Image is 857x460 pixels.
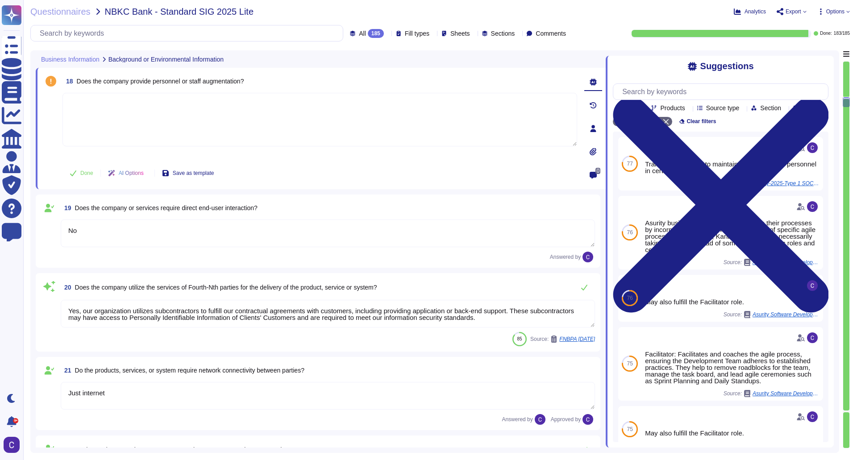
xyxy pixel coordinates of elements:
span: Sheets [450,30,470,37]
span: Source: [724,390,820,397]
img: user [807,201,818,212]
span: Questionnaires [30,7,91,16]
img: user [807,332,818,343]
span: Answered by [502,417,533,422]
span: Does the company or services require direct end-user interaction? [75,204,258,211]
div: May also fulfill the Facilitator role. [645,430,820,436]
span: Options [826,9,845,14]
span: Approved by [551,417,581,422]
input: Search by keywords [35,25,343,41]
span: Done: [820,31,832,36]
span: FNBPA [DATE] [559,336,595,342]
span: AI Options [119,170,144,176]
span: 75 [627,427,632,432]
span: 75 [627,361,632,366]
div: Facilitator: Facilitates and coaches the agile process, ensuring the Development Team adheres to ... [645,351,820,384]
span: Save as template [173,170,214,176]
img: user [582,252,593,262]
div: 185 [368,29,384,38]
span: 19 [61,205,71,211]
img: user [807,280,818,291]
span: 76 [627,230,632,235]
img: user [582,414,593,425]
span: Does the company provide personnel or staff augmentation? [77,78,244,85]
span: 0 [595,168,600,174]
span: Do the products, services, or system require network connectivity between parties? [75,367,304,374]
span: 21 [61,367,71,373]
span: 85 [517,336,522,341]
span: Source: [530,336,595,343]
textarea: Just internet [61,382,595,410]
img: user [4,437,20,453]
input: Search by keywords [618,84,828,99]
span: Asurity Software Development Life Cycle v1.2 (1).pdf [753,391,820,396]
img: user [535,414,545,425]
button: Done [62,164,100,182]
span: Do the products, services, or systems require remote access between parties? [75,446,292,453]
span: All [359,30,366,37]
span: Does the company utilize the services of Fourth-Nth parties for the delivery of the product, serv... [75,284,377,291]
button: Analytics [734,8,766,15]
span: Export [786,9,801,14]
span: Done [80,170,93,176]
div: 9+ [13,418,18,423]
span: Background or Environmental Information [108,56,224,62]
span: NBKC Bank - Standard SIG 2025 Lite [105,7,254,16]
span: Answered by [550,254,581,260]
button: Save as template [155,164,221,182]
span: Sections [491,30,515,37]
span: Fill types [405,30,429,37]
span: Business Information [41,56,100,62]
span: 20 [61,284,71,290]
textarea: No [61,220,595,247]
span: 22 [61,447,71,453]
span: 18 [62,78,73,84]
span: 77 [627,161,632,166]
span: Analytics [745,9,766,14]
span: 76 [627,295,632,301]
textarea: Yes, our organization utilizes subcontractors to fulfill our contractual agreements with customer... [61,300,595,327]
span: Source: [724,442,820,449]
img: user [807,142,818,153]
span: Comments [536,30,566,37]
img: user [807,411,818,422]
button: user [2,435,26,455]
span: 183 / 185 [834,31,850,36]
